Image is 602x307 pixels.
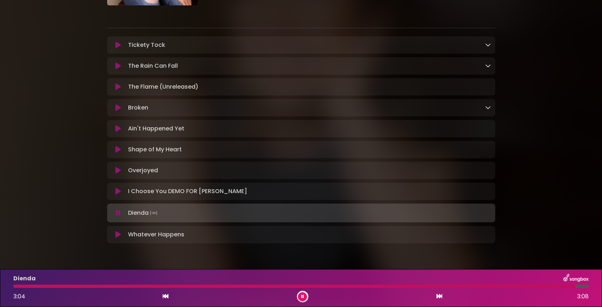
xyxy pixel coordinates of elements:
[128,166,158,175] p: Overjoyed
[128,208,159,218] p: Dienda
[128,83,198,91] p: The Flame (Unreleased)
[128,103,148,112] p: Broken
[128,145,182,154] p: Shape of My Heart
[128,41,165,49] p: Tickety Tock
[149,208,159,218] img: waveform4.gif
[128,187,247,196] p: I Choose You DEMO FOR [PERSON_NAME]
[128,124,184,133] p: Ain't Happened Yet
[128,230,184,239] p: Whatever Happens
[128,62,178,70] p: The Rain Can Fall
